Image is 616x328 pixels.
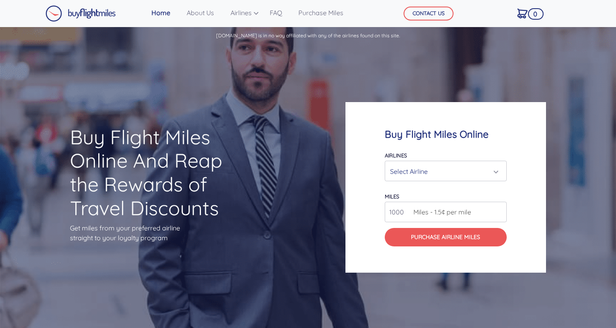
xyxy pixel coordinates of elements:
p: Get miles from your preferred airline straight to your loyalty program [70,223,238,243]
label: Airlines [385,152,407,159]
a: Airlines [227,5,257,21]
a: Purchase Miles [295,5,347,21]
div: Select Airline [390,164,496,179]
a: Buy Flight Miles Logo [45,3,116,24]
button: CONTACT US [404,7,454,20]
span: 0 [528,8,543,20]
label: miles [385,193,399,200]
button: Purchase Airline Miles [385,228,507,246]
img: Cart [517,9,528,18]
h4: Buy Flight Miles Online [385,128,507,140]
span: Miles - 1.5¢ per mile [409,207,471,217]
a: Home [148,5,174,21]
img: Buy Flight Miles Logo [45,5,116,22]
a: About Us [183,5,217,21]
a: FAQ [266,5,285,21]
button: Select Airline [385,161,507,181]
a: 0 [514,5,531,22]
h1: Buy Flight Miles Online And Reap the Rewards of Travel Discounts [70,125,238,220]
